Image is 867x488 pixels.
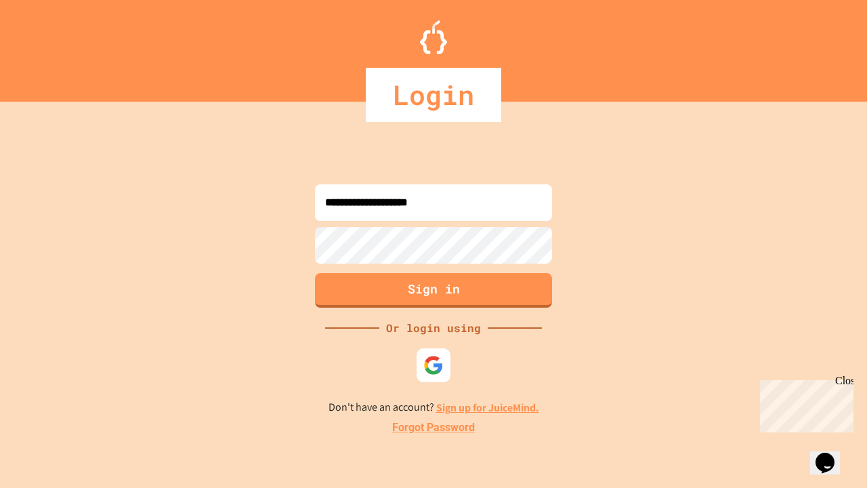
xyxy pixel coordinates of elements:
iframe: chat widget [755,375,853,432]
a: Forgot Password [392,420,475,436]
iframe: chat widget [810,434,853,474]
div: Chat with us now!Close [5,5,93,86]
div: Or login using [379,320,488,336]
a: Sign up for JuiceMind. [436,401,539,415]
div: Login [366,68,501,122]
img: Logo.svg [420,20,447,54]
button: Sign in [315,273,552,308]
p: Don't have an account? [329,399,539,416]
img: google-icon.svg [423,355,444,375]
